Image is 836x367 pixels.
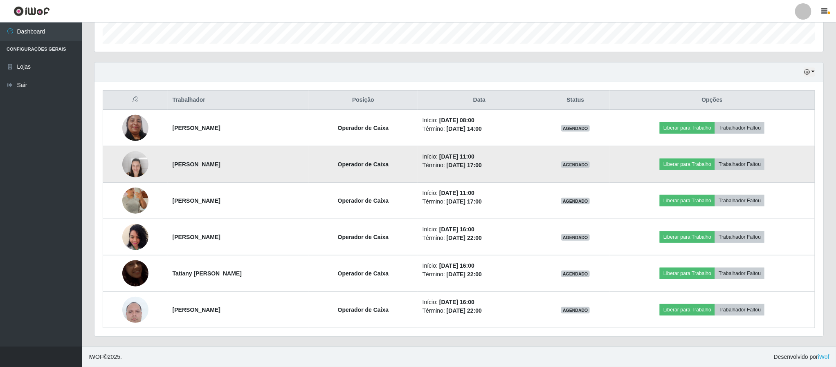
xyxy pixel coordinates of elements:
[422,152,537,161] li: Início:
[561,271,590,277] span: AGENDADO
[122,100,148,155] img: 1701346720849.jpeg
[447,235,482,241] time: [DATE] 22:00
[422,262,537,270] li: Início:
[439,299,474,305] time: [DATE] 16:00
[338,234,389,240] strong: Operador de Caixa
[338,270,389,277] strong: Operador de Caixa
[561,234,590,241] span: AGENDADO
[338,161,389,168] strong: Operador de Caixa
[660,268,715,279] button: Liberar para Trabalho
[418,91,542,110] th: Data
[439,262,474,269] time: [DATE] 16:00
[818,354,829,360] a: iWof
[338,197,389,204] strong: Operador de Caixa
[173,234,220,240] strong: [PERSON_NAME]
[660,231,715,243] button: Liberar para Trabalho
[660,304,715,316] button: Liberar para Trabalho
[422,125,537,133] li: Término:
[715,268,764,279] button: Trabalhador Faltou
[561,198,590,204] span: AGENDADO
[447,307,482,314] time: [DATE] 22:00
[173,270,242,277] strong: Tatiany [PERSON_NAME]
[338,125,389,131] strong: Operador de Caixa
[122,147,148,181] img: 1655230904853.jpeg
[660,122,715,134] button: Liberar para Trabalho
[447,162,482,168] time: [DATE] 17:00
[422,189,537,197] li: Início:
[338,307,389,313] strong: Operador de Caixa
[439,190,474,196] time: [DATE] 11:00
[422,234,537,242] li: Término:
[173,307,220,313] strong: [PERSON_NAME]
[122,219,148,254] img: 1689498452144.jpeg
[439,153,474,160] time: [DATE] 11:00
[561,161,590,168] span: AGENDADO
[173,197,220,204] strong: [PERSON_NAME]
[168,91,309,110] th: Trabalhador
[88,353,122,361] span: © 2025 .
[561,125,590,132] span: AGENDADO
[309,91,417,110] th: Posição
[660,159,715,170] button: Liberar para Trabalho
[439,117,474,123] time: [DATE] 08:00
[439,226,474,233] time: [DATE] 16:00
[13,6,50,16] img: CoreUI Logo
[422,298,537,307] li: Início:
[715,122,764,134] button: Trabalhador Faltou
[447,271,482,277] time: [DATE] 22:00
[422,116,537,125] li: Início:
[660,195,715,206] button: Liberar para Trabalho
[422,270,537,279] li: Término:
[715,159,764,170] button: Trabalhador Faltou
[610,91,815,110] th: Opções
[422,225,537,234] li: Início:
[122,292,148,327] img: 1746696855335.jpeg
[422,307,537,315] li: Término:
[447,125,482,132] time: [DATE] 14:00
[715,231,764,243] button: Trabalhador Faltou
[88,354,103,360] span: IWOF
[122,182,148,219] img: 1749694067017.jpeg
[715,304,764,316] button: Trabalhador Faltou
[122,250,148,297] img: 1721152880470.jpeg
[541,91,609,110] th: Status
[422,197,537,206] li: Término:
[422,161,537,170] li: Término:
[774,353,829,361] span: Desenvolvido por
[715,195,764,206] button: Trabalhador Faltou
[447,198,482,205] time: [DATE] 17:00
[561,307,590,313] span: AGENDADO
[173,161,220,168] strong: [PERSON_NAME]
[173,125,220,131] strong: [PERSON_NAME]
